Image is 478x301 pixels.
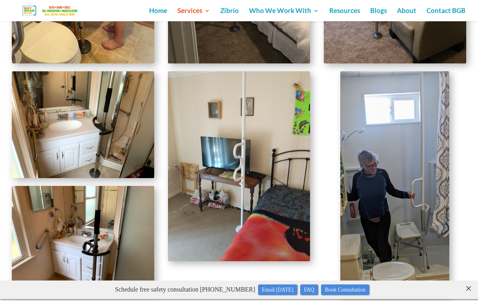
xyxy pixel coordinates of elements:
[12,186,154,293] img: BGB - TRANSFER POLES
[300,4,318,15] a: FAQ
[220,8,239,21] a: Zibrio
[426,8,465,21] a: Contact BGB
[249,8,319,21] a: Who We Work With
[168,71,310,261] img: IMG_20200918_131606-1
[340,71,449,295] img: BGB - TRANSFER POLES
[258,4,297,15] a: Email [DATE]
[177,8,210,21] a: Services
[149,8,167,21] a: Home
[329,8,360,21] a: Resources
[397,8,416,21] a: About
[13,4,88,17] img: Bay Grab Bar
[12,71,154,178] img: BGB - TRANSFER POLES
[19,3,465,15] p: Schedule free safety consultation [PHONE_NUMBER]
[321,4,369,15] a: Book Consultation
[465,2,472,9] close: ×
[370,8,387,21] a: Blogs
